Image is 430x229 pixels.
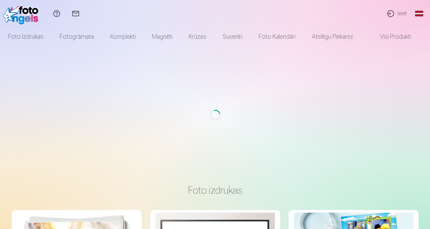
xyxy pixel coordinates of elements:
[181,27,214,46] a: Krūzes
[17,184,413,196] h3: Foto izdrukas
[102,27,144,46] a: Komplekti
[144,27,181,46] a: Magnēti
[214,27,250,46] a: Suvenīri
[52,27,102,46] a: Fotogrāmata
[250,27,304,46] a: Foto kalendāri
[3,3,42,24] img: /fa1
[304,27,361,46] a: Atslēgu piekariņi
[361,27,419,46] a: Visi produkti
